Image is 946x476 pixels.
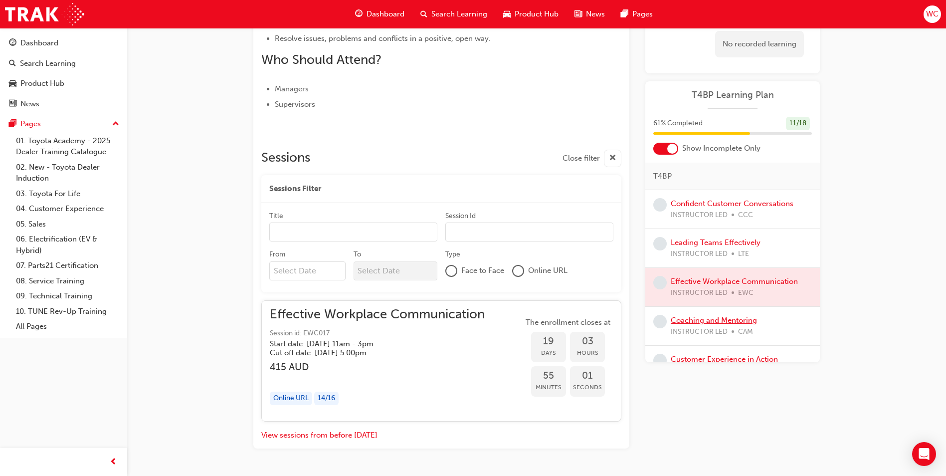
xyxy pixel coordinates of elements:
[431,8,487,20] span: Search Learning
[738,326,753,338] span: CAM
[786,117,810,130] div: 11 / 18
[275,100,315,109] span: Supervisors
[275,34,491,43] span: Resolve issues, problems and conflicts in a positive, open way.
[671,355,778,364] a: Customer Experience in Action
[570,382,605,393] span: Seconds
[445,249,460,259] div: Type
[4,34,123,52] a: Dashboard
[531,370,566,382] span: 55
[9,79,16,88] span: car-icon
[269,249,285,259] div: From
[671,326,728,338] span: INSTRUCTOR LED
[269,223,437,241] input: Title
[912,442,936,466] div: Open Intercom Messenger
[12,217,123,232] a: 05. Sales
[12,201,123,217] a: 04. Customer Experience
[4,115,123,133] button: Pages
[653,315,667,328] span: learningRecordVerb_NONE-icon
[12,186,123,202] a: 03. Toyota For Life
[412,4,495,24] a: search-iconSearch Learning
[9,100,16,109] span: news-icon
[715,31,804,57] div: No recorded learning
[12,273,123,289] a: 08. Service Training
[270,309,613,413] button: Effective Workplace CommunicationSession id: EWC017Start date: [DATE] 11am - 3pm Cut off date: [D...
[570,336,605,347] span: 03
[12,304,123,319] a: 10. TUNE Rev-Up Training
[671,316,757,325] a: Coaching and Mentoring
[621,8,628,20] span: pages-icon
[112,118,119,131] span: up-icon
[9,120,16,129] span: pages-icon
[270,328,485,339] span: Session id: EWC017
[110,456,117,469] span: prev-icon
[563,153,600,164] span: Close filter
[528,265,568,276] span: Online URL
[653,198,667,212] span: learningRecordVerb_NONE-icon
[574,8,582,20] span: news-icon
[4,74,123,93] a: Product Hub
[563,150,621,167] button: Close filter
[261,150,310,167] h2: Sessions
[269,261,346,280] input: From
[12,258,123,273] a: 07. Parts21 Certification
[261,430,378,441] button: View sessions from before [DATE]
[270,361,485,373] h3: 415 AUD
[355,8,363,20] span: guage-icon
[461,265,504,276] span: Face to Face
[613,4,661,24] a: pages-iconPages
[671,210,728,221] span: INSTRUCTOR LED
[653,354,667,367] span: learningRecordVerb_NONE-icon
[275,84,309,93] span: Managers
[20,98,39,110] div: News
[12,288,123,304] a: 09. Technical Training
[20,118,41,130] div: Pages
[20,78,64,89] div: Product Hub
[567,4,613,24] a: news-iconNews
[531,347,566,359] span: Days
[738,248,749,260] span: LTE
[20,58,76,69] div: Search Learning
[523,317,613,328] span: The enrollment closes at
[738,210,753,221] span: CCC
[570,370,605,382] span: 01
[682,143,760,154] span: Show Incomplete Only
[924,5,941,23] button: WC
[671,199,793,208] a: Confident Customer Conversations
[4,95,123,113] a: News
[269,211,283,221] div: Title
[270,392,312,405] div: Online URL
[12,319,123,334] a: All Pages
[445,223,613,241] input: Session Id
[653,237,667,250] span: learningRecordVerb_NONE-icon
[5,3,84,25] img: Trak
[671,248,728,260] span: INSTRUCTOR LED
[653,89,812,101] a: T4BP Learning Plan
[4,54,123,73] a: Search Learning
[445,211,476,221] div: Session Id
[531,336,566,347] span: 19
[12,160,123,186] a: 02. New - Toyota Dealer Induction
[12,133,123,160] a: 01. Toyota Academy - 2025 Dealer Training Catalogue
[367,8,404,20] span: Dashboard
[926,8,939,20] span: WC
[653,171,672,182] span: T4BP
[671,238,760,247] a: Leading Teams Effectively
[586,8,605,20] span: News
[20,37,58,49] div: Dashboard
[653,276,667,289] span: learningRecordVerb_NONE-icon
[347,4,412,24] a: guage-iconDashboard
[270,309,485,320] span: Effective Workplace Communication
[269,183,321,195] span: Sessions Filter
[12,232,123,258] a: 06. Electrification (EV & Hybrid)
[609,152,616,165] span: cross-icon
[9,39,16,48] span: guage-icon
[420,8,427,20] span: search-icon
[270,348,469,357] h5: Cut off date: [DATE] 5:00pm
[653,118,703,129] span: 61 % Completed
[9,59,16,68] span: search-icon
[495,4,567,24] a: car-iconProduct Hub
[270,339,469,348] h5: Start date: [DATE] 11am - 3pm
[4,32,123,115] button: DashboardSearch LearningProduct HubNews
